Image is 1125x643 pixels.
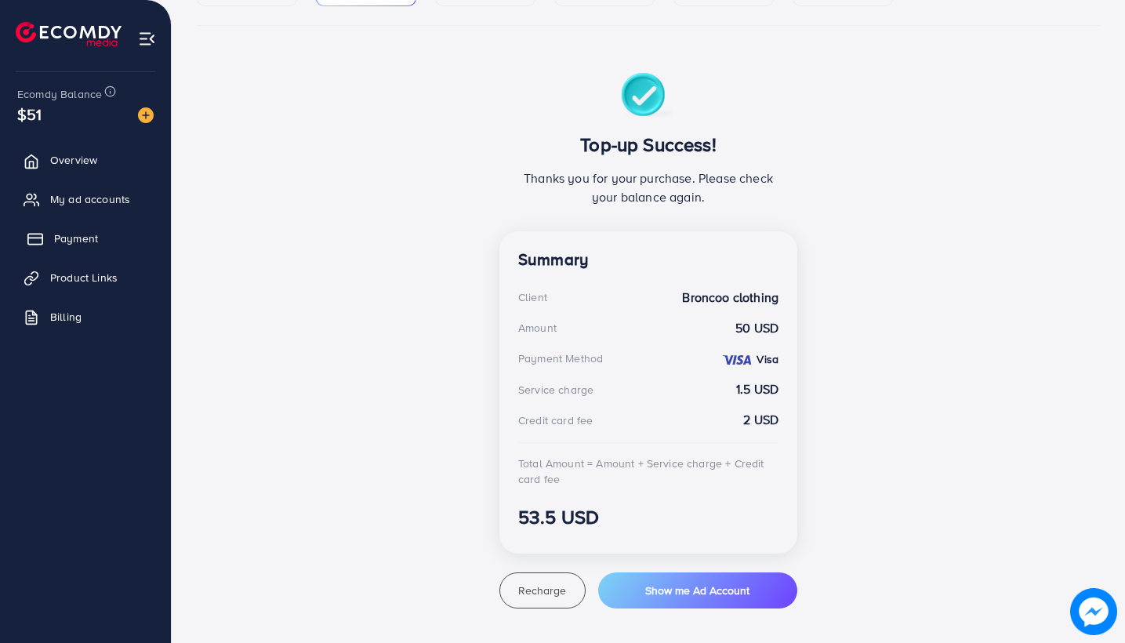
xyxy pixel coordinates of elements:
img: image [1070,588,1117,635]
div: Payment Method [518,351,603,366]
a: Billing [12,301,159,332]
div: Amount [518,320,557,336]
strong: 2 USD [743,411,778,429]
div: Credit card fee [518,412,593,428]
a: My ad accounts [12,183,159,215]
span: Show me Ad Account [645,583,749,598]
span: Payment [54,231,98,246]
h4: Summary [518,250,778,270]
div: Client [518,289,547,305]
span: Ecomdy Balance [17,86,102,102]
a: Product Links [12,262,159,293]
img: logo [16,22,122,46]
img: credit [721,354,753,366]
img: success [621,73,677,121]
a: Payment [12,223,159,254]
img: menu [138,30,156,48]
span: My ad accounts [50,191,130,207]
strong: 1.5 USD [736,380,778,398]
strong: Broncoo clothing [682,289,778,307]
span: Product Links [50,270,118,285]
img: image [138,107,154,123]
span: $51 [13,98,46,131]
span: Recharge [518,583,566,598]
h3: Top-up Success! [518,133,778,156]
span: Overview [50,152,97,168]
button: Recharge [499,572,586,608]
strong: 50 USD [735,319,778,337]
button: Show me Ad Account [598,572,797,608]
div: Service charge [518,382,593,398]
div: Total Amount = Amount + Service charge + Credit card fee [518,456,778,488]
p: Thanks you for your purchase. Please check your balance again. [518,169,778,206]
strong: Visa [757,351,778,367]
h3: 53.5 USD [518,506,778,529]
span: Billing [50,309,82,325]
a: Overview [12,144,159,176]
